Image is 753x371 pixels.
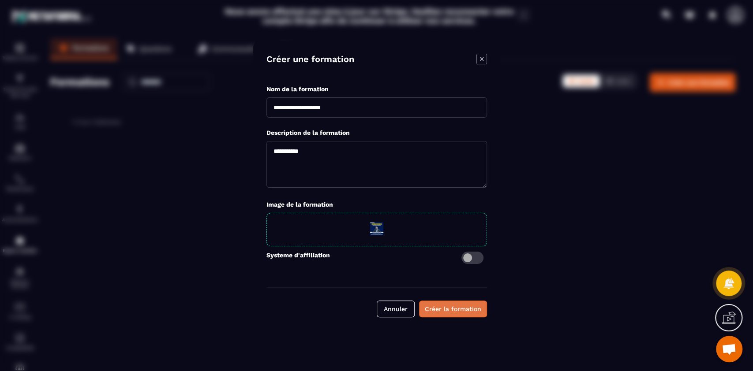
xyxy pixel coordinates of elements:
label: Systeme d'affiliation [266,252,330,264]
label: Description de la formation [266,129,350,136]
label: Nom de la formation [266,85,329,93]
h4: Créer une formation [266,54,354,66]
button: Créer la formation [419,301,487,317]
div: Ouvrir le chat [716,336,742,362]
button: Annuler [377,301,415,317]
div: Créer la formation [425,304,481,313]
label: Image de la formation [266,201,333,208]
